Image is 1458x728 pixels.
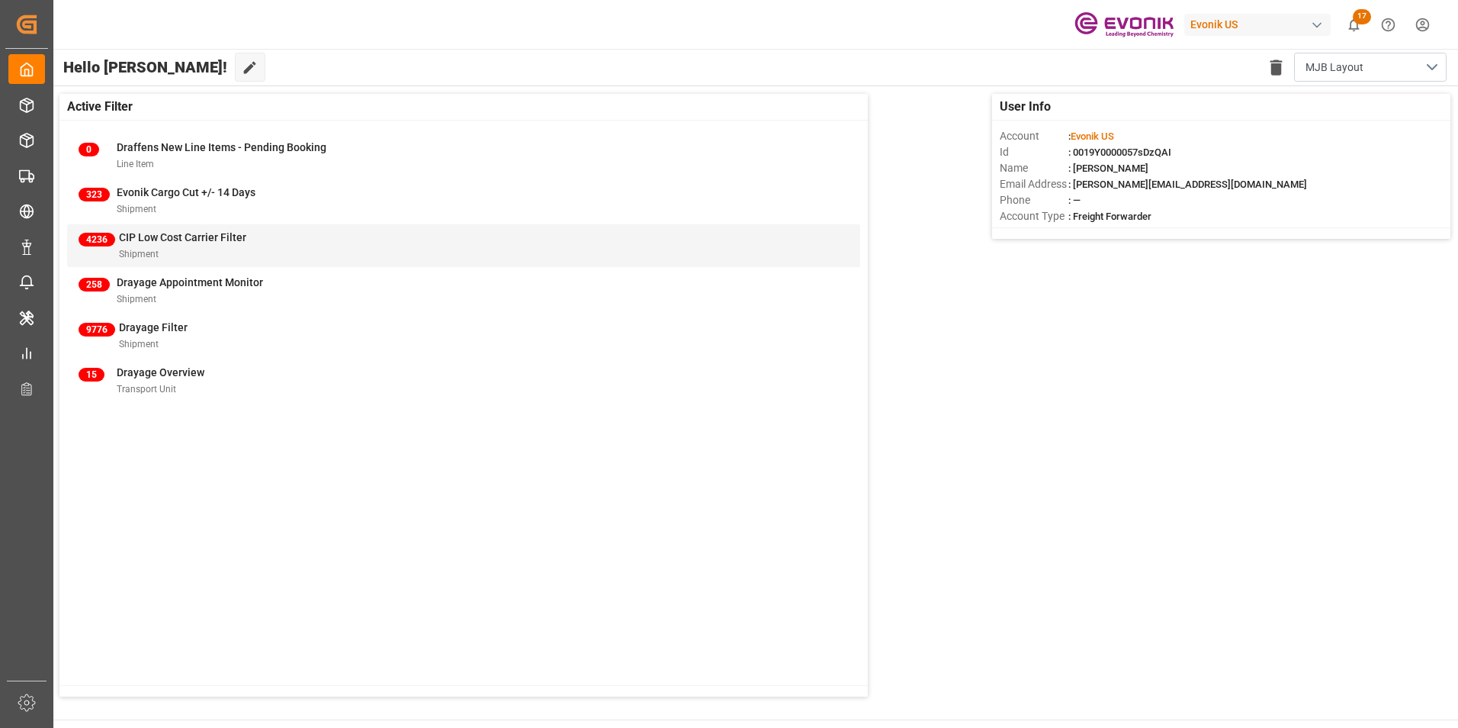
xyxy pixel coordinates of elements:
span: Drayage Filter [119,321,188,333]
span: 323 [79,188,110,201]
span: Active Filter [67,98,133,116]
span: Hello [PERSON_NAME]! [63,53,227,82]
span: 0 [79,143,99,156]
button: show 17 new notifications [1337,8,1371,42]
span: Shipment [117,294,156,304]
button: Help Center [1371,8,1405,42]
span: CIP Low Cost Carrier Filter [119,231,246,243]
span: : [1068,130,1114,142]
span: Account [1000,128,1068,144]
span: MJB Layout [1305,60,1363,76]
a: 15Drayage OverviewTransport Unit [79,365,849,397]
span: Account Type [1000,208,1068,224]
a: 4236CIP Low Cost Carrier FilterShipment [79,230,849,262]
span: Name [1000,160,1068,176]
span: Shipment [119,249,159,259]
span: Drayage Overview [117,366,204,378]
a: 258Drayage Appointment MonitorShipment [79,275,849,307]
span: Phone [1000,192,1068,208]
span: Shipment [117,204,156,214]
span: 15 [79,368,104,382]
span: Evonik US [1071,130,1114,142]
span: Shipment [119,339,159,350]
span: Drayage Appointment Monitor [117,276,263,288]
button: open menu [1294,53,1447,82]
span: Id [1000,144,1068,160]
img: Evonik-brand-mark-Deep-Purple-RGB.jpeg_1700498283.jpeg [1074,11,1174,38]
span: 4236 [79,233,115,246]
span: 258 [79,278,110,292]
span: : [PERSON_NAME] [1068,163,1148,174]
div: Evonik US [1184,14,1331,36]
span: 9776 [79,323,115,337]
button: Evonik US [1184,10,1337,39]
span: Email Address [1000,176,1068,192]
span: 17 [1353,9,1371,24]
span: Transport Unit [117,384,176,395]
span: Line Item [117,159,154,169]
span: : — [1068,195,1081,206]
span: : 0019Y0000057sDzQAI [1068,147,1171,158]
a: 9776Drayage FilterShipment [79,320,849,352]
span: Evonik Cargo Cut +/- 14 Days [117,186,255,198]
span: : Freight Forwarder [1068,211,1151,222]
a: 323Evonik Cargo Cut +/- 14 DaysShipment [79,185,849,217]
a: 0Draffens New Line Items - Pending BookingLine Item [79,140,849,172]
span: User Info [1000,98,1051,116]
span: Draffens New Line Items - Pending Booking [117,141,326,153]
span: : [PERSON_NAME][EMAIL_ADDRESS][DOMAIN_NAME] [1068,179,1307,190]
